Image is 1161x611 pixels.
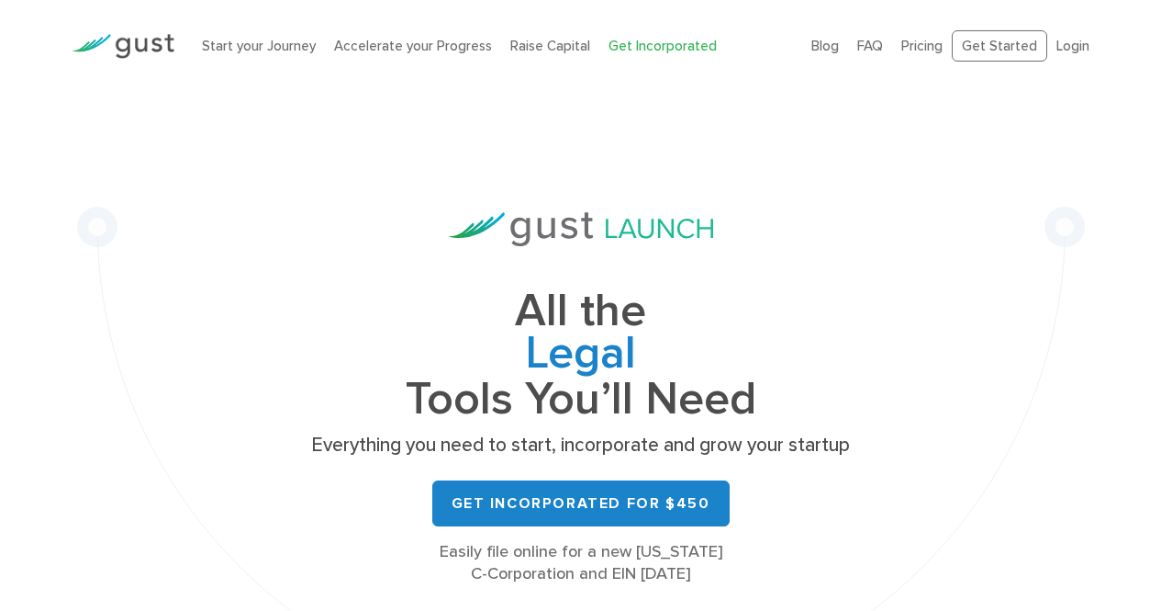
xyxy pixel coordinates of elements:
span: Cap Table [306,333,856,379]
a: Login [1056,38,1089,54]
img: Gust Logo [72,34,174,59]
a: Get Incorporated [608,38,717,54]
a: Pricing [901,38,943,54]
a: Start your Journey [202,38,316,54]
a: Get Incorporated for $450 [432,481,730,526]
a: Accelerate your Progress [334,38,492,54]
img: Gust Launch Logo [449,212,713,246]
a: Raise Capital [510,38,590,54]
a: Blog [811,38,839,54]
div: Easily file online for a new [US_STATE] C-Corporation and EIN [DATE] [306,541,856,585]
a: FAQ [857,38,883,54]
a: Get Started [952,30,1047,62]
h1: All the Tools You’ll Need [306,290,856,420]
p: Everything you need to start, incorporate and grow your startup [306,433,856,458]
